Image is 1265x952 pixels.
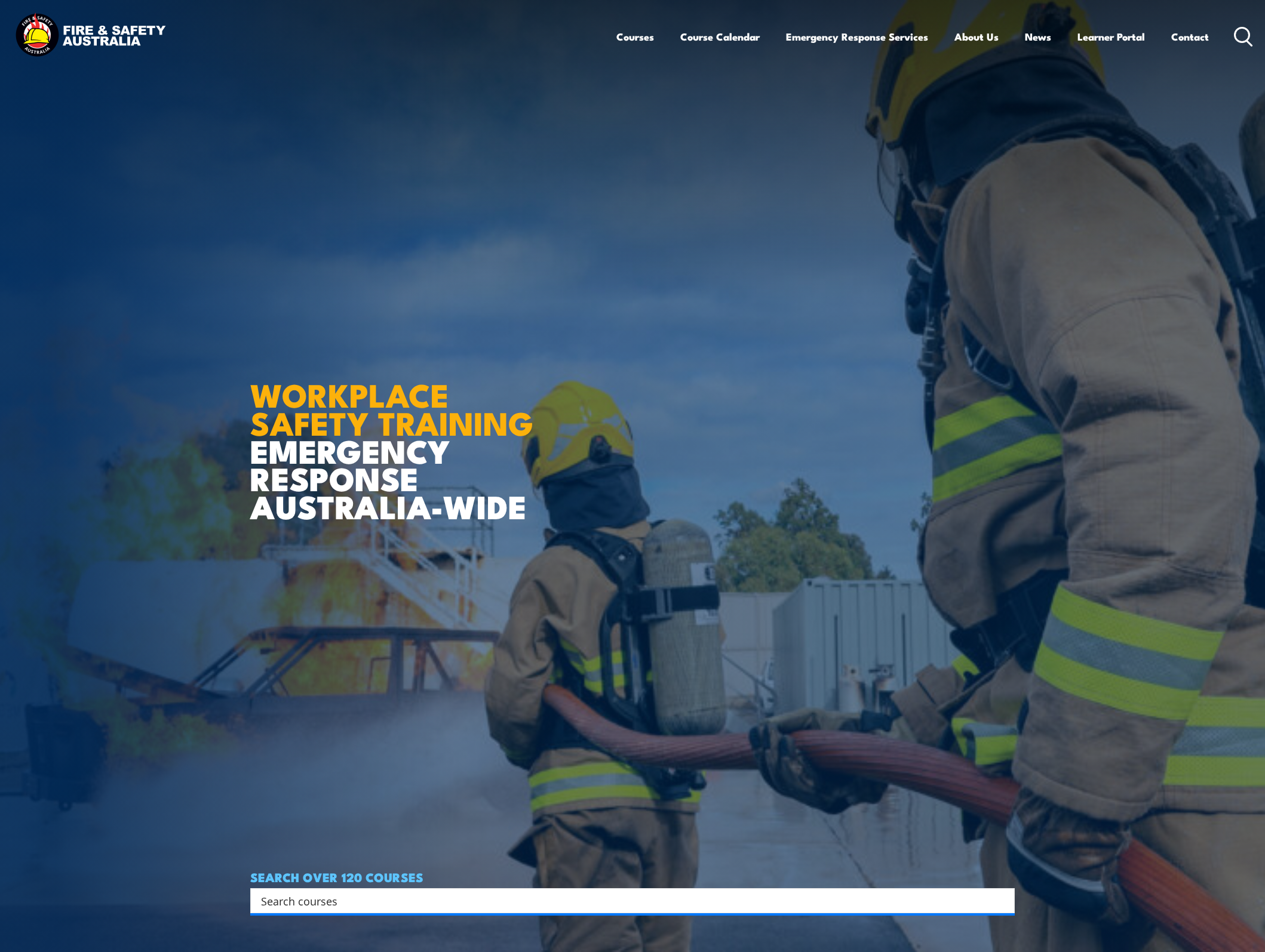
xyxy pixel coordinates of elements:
[250,369,533,446] strong: WORKPLACE SAFETY TRAINING
[261,892,988,910] input: Search input
[1077,21,1145,53] a: Learner Portal
[994,892,1011,909] button: Search magnifier button
[1025,21,1051,53] a: News
[680,21,760,53] a: Course Calendar
[1171,21,1209,53] a: Contact
[954,21,999,53] a: About Us
[250,870,1015,883] h4: SEARCH OVER 120 COURSES
[250,350,542,520] h1: EMERGENCY RESPONSE AUSTRALIA-WIDE
[616,21,654,53] a: Courses
[263,892,991,909] form: Search form
[786,21,928,53] a: Emergency Response Services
